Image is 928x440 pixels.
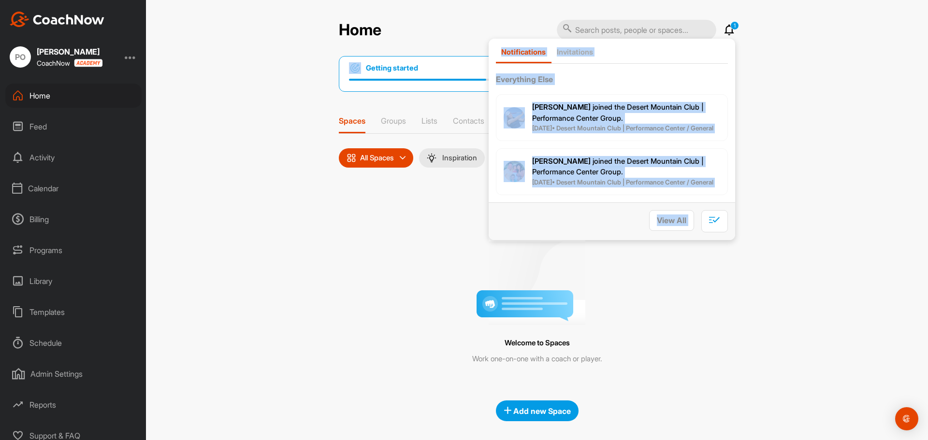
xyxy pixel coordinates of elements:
[5,145,142,170] div: Activity
[649,210,694,231] button: View All
[5,207,142,231] div: Billing
[5,176,142,200] div: Calendar
[557,47,593,57] p: Invitations
[5,331,142,355] div: Schedule
[349,62,361,74] img: bullseye
[895,407,918,430] div: Open Intercom Messenger
[532,102,704,123] span: joined the Desert Mountain Club | Performance Center Group.
[5,362,142,386] div: Admin Settings
[501,47,546,57] p: Notifications
[496,400,579,421] button: Add new Space
[496,73,728,85] label: Everything Else
[5,269,142,293] div: Library
[5,84,142,108] div: Home
[37,48,102,56] div: [PERSON_NAME]
[532,102,591,112] b: [PERSON_NAME]
[532,156,704,177] span: joined the Desert Mountain Club | Performance Center Group.
[339,21,381,40] h2: Home
[381,116,406,126] p: Groups
[347,153,356,163] img: icon
[5,114,142,139] div: Feed
[504,107,525,128] img: user avatar
[442,154,477,162] p: Inspiration
[421,116,437,126] p: Lists
[427,153,436,163] img: menuIcon
[557,20,716,40] input: Search posts, people or spaces...
[453,116,484,126] p: Contacts
[339,116,365,126] p: Spaces
[360,154,394,162] p: All Spaces
[532,156,591,166] b: [PERSON_NAME]
[366,63,418,73] h1: Getting started
[361,337,713,350] div: Welcome to Spaces
[10,12,104,27] img: CoachNow
[37,59,102,67] div: CoachNow
[477,204,597,325] img: null-training-space.4365a10810bc57ae709573ae74af4951.png
[532,124,713,132] b: [DATE] • Desert Mountain Club | Performance Center / General
[730,21,739,30] p: 1
[74,59,102,67] img: CoachNow acadmey
[361,354,713,365] div: Work one-on-one with a coach or player.
[504,406,571,416] span: Add new Space
[532,178,713,186] b: [DATE] • Desert Mountain Club | Performance Center / General
[5,238,142,262] div: Programs
[5,300,142,324] div: Templates
[504,161,525,182] img: user avatar
[10,46,31,68] div: PO
[5,393,142,417] div: Reports
[657,215,686,225] span: View All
